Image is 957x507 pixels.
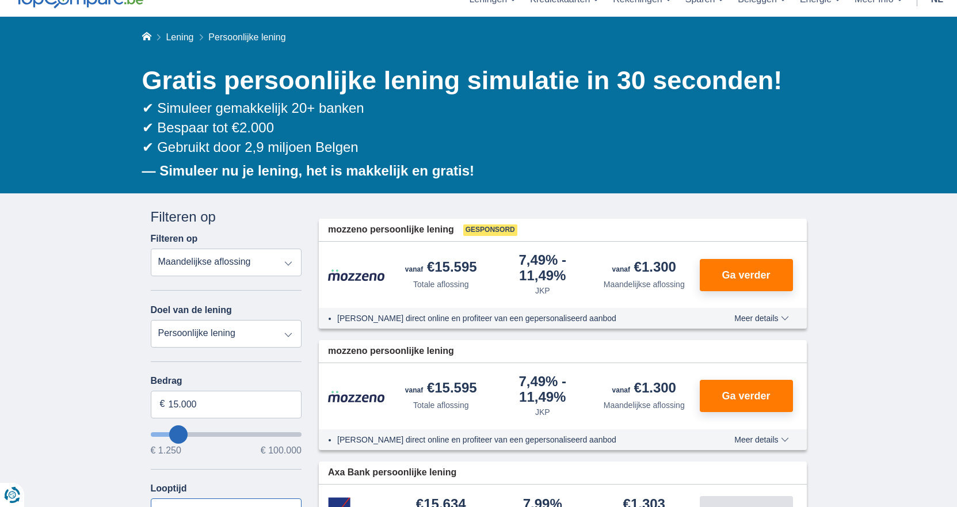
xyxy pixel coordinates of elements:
[535,406,550,418] div: JKP
[151,305,232,315] label: Doel van de lening
[328,223,454,237] span: mozzeno persoonlijke lening
[734,314,788,322] span: Meer details
[261,446,302,455] span: € 100.000
[497,375,589,404] div: 7,49%
[151,234,198,244] label: Filteren op
[700,259,793,291] button: Ga verder
[328,345,454,358] span: mozzeno persoonlijke lening
[726,314,797,323] button: Meer details
[337,434,692,445] li: [PERSON_NAME] direct online en profiteer van een gepersonaliseerd aanbod
[604,279,685,290] div: Maandelijkse aflossing
[734,436,788,444] span: Meer details
[722,270,770,280] span: Ga verder
[151,432,302,437] input: wantToBorrow
[604,399,685,411] div: Maandelijkse aflossing
[405,260,477,276] div: €15.595
[151,207,302,227] div: Filteren op
[166,32,193,42] a: Lening
[535,285,550,296] div: JKP
[612,260,676,276] div: €1.300
[142,63,807,98] h1: Gratis persoonlijke lening simulatie in 30 seconden!
[497,253,589,283] div: 7,49%
[413,279,469,290] div: Totale aflossing
[726,435,797,444] button: Meer details
[405,381,477,397] div: €15.595
[208,32,285,42] span: Persoonlijke lening
[142,32,151,42] a: Home
[151,376,302,386] label: Bedrag
[151,446,181,455] span: € 1.250
[328,269,386,281] img: product.pl.alt Mozzeno
[328,390,386,403] img: product.pl.alt Mozzeno
[328,466,456,479] span: Axa Bank persoonlijke lening
[700,380,793,412] button: Ga verder
[337,312,692,324] li: [PERSON_NAME] direct online en profiteer van een gepersonaliseerd aanbod
[160,398,165,411] span: €
[612,381,676,397] div: €1.300
[142,163,475,178] b: — Simuleer nu je lening, het is makkelijk en gratis!
[463,224,517,236] span: Gesponsord
[413,399,469,411] div: Totale aflossing
[151,483,187,494] label: Looptijd
[142,98,807,158] div: ✔ Simuleer gemakkelijk 20+ banken ✔ Bespaar tot €2.000 ✔ Gebruikt door 2,9 miljoen Belgen
[722,391,770,401] span: Ga verder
